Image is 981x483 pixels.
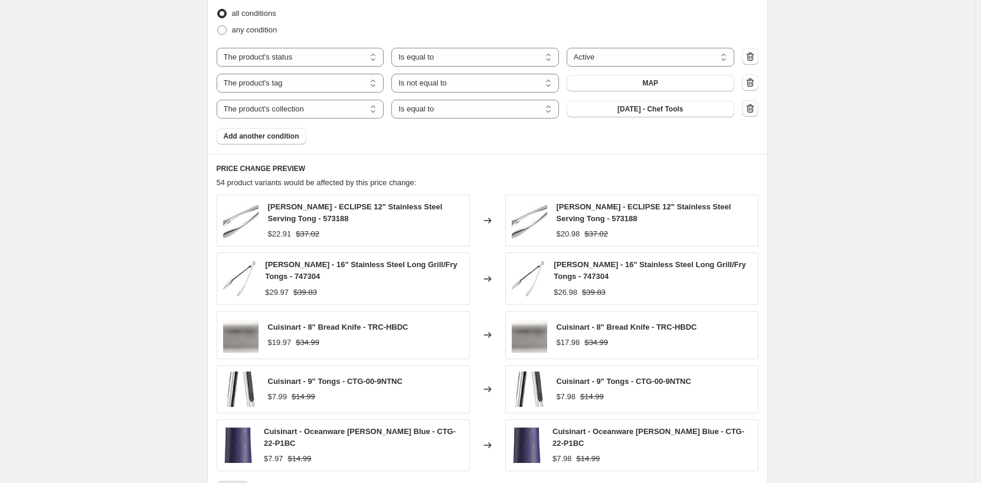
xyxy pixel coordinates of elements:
strike: $14.99 [580,391,604,403]
div: $7.98 [557,391,576,403]
strike: $39.83 [293,287,317,298]
span: any condition [232,25,277,34]
span: Cuisinart - 9" Tongs - CTG-00-9NTNC [557,377,691,386]
div: $29.97 [265,287,289,298]
button: Thanksgiving - Chef Tools [567,101,734,117]
span: MAP [642,78,658,88]
strike: $37.02 [296,228,319,240]
img: Cuisinart-9-Tongs-CTG-00-9NTNC_80x.jpg [512,372,547,407]
div: $17.98 [557,337,580,349]
img: Browne-ECLIPSE-12-Stainless-Steel-Serving-Tong-573188_80x.jpg [512,203,547,238]
div: $19.97 [268,337,292,349]
strike: $14.99 [292,391,315,403]
div: $7.98 [552,453,572,465]
span: Cuisinart - 8" Bread Knife - TRC-HBDC [268,323,408,331]
img: Browne-ECLIPSE-12-Stainless-Steel-Serving-Tong-573188_80x.jpg [223,203,259,238]
h6: PRICE CHANGE PREVIEW [217,164,758,173]
span: [DATE] - Chef Tools [617,104,684,114]
div: $7.99 [268,391,287,403]
strike: $34.99 [584,337,608,349]
span: Cuisinart - 9" Tongs - CTG-00-9NTNC [268,377,403,386]
span: Cuisinart - Oceanware [PERSON_NAME] Blue - CTG-22-P1BC [552,427,744,448]
strike: $14.99 [577,453,600,465]
span: [PERSON_NAME] - ECLIPSE 12" Stainless Steel Serving Tong - 573188 [557,202,731,223]
strike: $37.02 [584,228,608,240]
span: Add another condition [224,132,299,141]
div: $20.98 [557,228,580,240]
img: Cuisinart-Oceanware-Peeler-Blue-CTG-22-P1BC_80x.jpg [512,428,544,463]
span: Cuisinart - 8" Bread Knife - TRC-HBDC [557,323,697,331]
img: Cuisinart-9-Tongs-CTG-00-9NTNC_80x.jpg [223,372,259,407]
button: Add another condition [217,128,306,144]
strike: $14.99 [288,453,312,465]
img: Cuisinart-8-Bread-Knife-TRC-HBDC_80x.jpg [223,317,259,353]
div: $22.91 [268,228,292,240]
button: MAP [567,75,734,91]
span: [PERSON_NAME] - 16" Stainless Steel Long Grill/Fry Tongs - 747304 [554,260,745,281]
span: Cuisinart - Oceanware [PERSON_NAME] Blue - CTG-22-P1BC [264,427,456,448]
div: $26.98 [554,287,577,298]
img: Cuisinart-8-Bread-Knife-TRC-HBDC_80x.jpg [512,317,547,353]
span: [PERSON_NAME] - ECLIPSE 12" Stainless Steel Serving Tong - 573188 [268,202,443,223]
span: 54 product variants would be affected by this price change: [217,178,417,187]
div: $7.97 [264,453,283,465]
img: Browne-16-Stainless-Steel-Long-GrillFry-Tongs-747304_80x.jpg [512,261,545,297]
strike: $34.99 [296,337,319,349]
strike: $39.83 [582,287,606,298]
span: all conditions [232,9,276,18]
span: [PERSON_NAME] - 16" Stainless Steel Long Grill/Fry Tongs - 747304 [265,260,457,281]
img: Cuisinart-Oceanware-Peeler-Blue-CTG-22-P1BC_80x.jpg [223,428,255,463]
img: Browne-16-Stainless-Steel-Long-GrillFry-Tongs-747304_80x.jpg [223,261,256,297]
